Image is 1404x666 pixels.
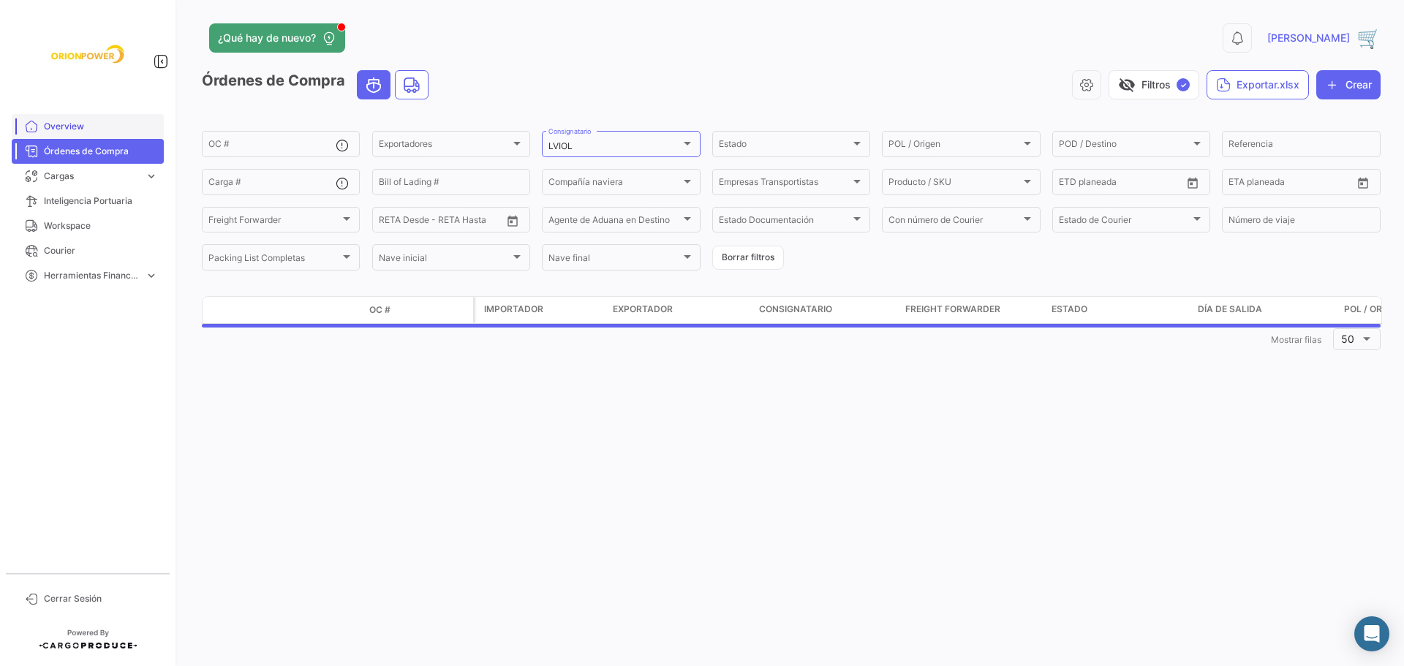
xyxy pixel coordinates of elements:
h3: Órdenes de Compra [202,70,433,99]
span: Herramientas Financieras [44,269,139,282]
span: visibility_off [1118,76,1136,94]
span: Estado [719,141,850,151]
button: Open calendar [502,210,524,232]
button: Crear [1316,70,1381,99]
input: Hasta [415,217,474,227]
span: Workspace [44,219,158,232]
span: Con número de Courier [888,217,1020,227]
button: Land [396,71,428,99]
span: Cerrar Sesión [44,592,158,605]
span: Producto / SKU [888,179,1020,189]
span: ¿Qué hay de nuevo? [218,31,316,45]
span: POD / Destino [1059,141,1190,151]
span: Empresas Transportistas [719,179,850,189]
span: ✓ [1177,78,1190,91]
span: [PERSON_NAME] [1267,31,1350,45]
span: expand_more [145,269,158,282]
button: Ocean [358,71,390,99]
datatable-header-cell: Estado [1046,297,1192,323]
span: Importador [484,303,543,316]
button: Open calendar [1182,172,1204,194]
datatable-header-cell: Importador [475,297,607,323]
span: Freight Forwarder [905,303,1000,316]
span: Cargas [44,170,139,183]
span: Overview [44,120,158,133]
a: Overview [12,114,164,139]
span: Nave inicial [379,254,510,265]
span: Estado Documentación [719,217,850,227]
input: Desde [379,217,405,227]
button: Borrar filtros [712,246,784,270]
span: expand_more [145,170,158,183]
datatable-header-cell: Día de Salida [1192,297,1338,323]
button: ¿Qué hay de nuevo? [209,23,345,53]
span: OC # [369,303,390,317]
span: POL / Origen [1344,303,1403,316]
a: Inteligencia Portuaria [12,189,164,213]
span: Compañía naviera [548,179,680,189]
datatable-header-cell: Exportador [607,297,753,323]
img: f26a05d0-2fea-4301-a0f6-b8409df5d1eb.jpeg [51,18,124,91]
span: Nave final [548,254,680,265]
span: Inteligencia Portuaria [44,194,158,208]
span: Mostrar filas [1271,334,1321,345]
datatable-header-cell: Freight Forwarder [899,297,1046,323]
a: Órdenes de Compra [12,139,164,164]
span: Freight Forwarder [208,217,340,227]
button: Exportar.xlsx [1207,70,1309,99]
input: Desde [1228,179,1255,189]
span: Día de Salida [1198,303,1262,316]
a: Workspace [12,213,164,238]
input: Hasta [1265,179,1324,189]
input: Hasta [1095,179,1154,189]
span: Consignatario [759,303,832,316]
a: Courier [12,238,164,263]
span: Exportadores [379,141,510,151]
datatable-header-cell: Modo de Transporte [232,304,268,316]
span: Órdenes de Compra [44,145,158,158]
span: POL / Origen [888,141,1020,151]
input: Desde [1059,179,1085,189]
mat-select-trigger: LVIOL [548,140,573,151]
span: Agente de Aduana en Destino [548,217,680,227]
button: Open calendar [1352,172,1374,194]
span: Estado [1052,303,1087,316]
datatable-header-cell: Estado Doc. [268,304,363,316]
span: Estado de Courier [1059,217,1190,227]
div: Abrir Intercom Messenger [1354,616,1389,651]
datatable-header-cell: Consignatario [753,297,899,323]
button: visibility_offFiltros✓ [1109,70,1199,99]
img: 32(1).png [1357,26,1381,50]
datatable-header-cell: OC # [363,298,473,322]
span: Courier [44,244,158,257]
span: Exportador [613,303,673,316]
span: Packing List Completas [208,254,340,265]
span: 50 [1341,333,1354,345]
